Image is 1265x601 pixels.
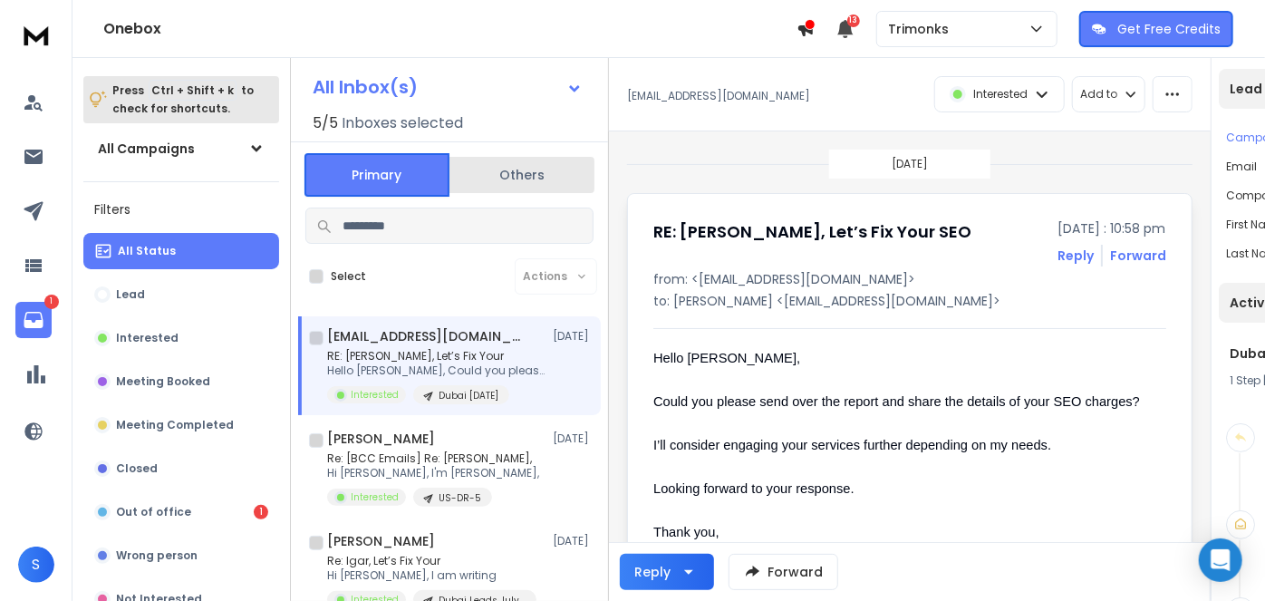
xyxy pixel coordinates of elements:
[342,112,463,134] h3: Inboxes selected
[327,466,539,480] p: Hi [PERSON_NAME], I'm [PERSON_NAME],
[83,451,279,487] button: Closed
[15,302,52,338] a: 1
[1057,247,1094,265] button: Reply
[112,82,254,118] p: Press to check for shortcuts.
[18,547,54,583] button: S
[83,233,279,269] button: All Status
[83,197,279,222] h3: Filters
[1230,373,1260,388] span: 1 Step
[116,548,198,563] p: Wrong person
[83,538,279,574] button: Wrong person
[553,534,594,548] p: [DATE]
[254,505,268,519] div: 1
[653,525,719,539] span: Thank you,
[1226,160,1257,174] p: Email
[351,490,399,504] p: Interested
[327,430,435,448] h1: [PERSON_NAME]
[313,112,338,134] span: 5 / 5
[973,87,1028,102] p: Interested
[116,287,145,302] p: Lead
[327,327,526,345] h1: [EMAIL_ADDRESS][DOMAIN_NAME]
[351,388,399,402] p: Interested
[653,394,1140,409] span: Could you please send over the report and share the details of your SEO charges?
[44,295,59,309] p: 1
[116,505,191,519] p: Out of office
[331,269,366,284] label: Select
[18,18,54,52] img: logo
[298,69,597,105] button: All Inbox(s)
[313,78,418,96] h1: All Inbox(s)
[83,320,279,356] button: Interested
[116,374,210,389] p: Meeting Booked
[118,244,176,258] p: All Status
[439,389,498,402] p: Dubai [DATE]
[620,554,714,590] button: Reply
[553,329,594,344] p: [DATE]
[116,461,158,476] p: Closed
[83,407,279,443] button: Meeting Completed
[847,15,860,27] span: 13
[653,351,800,365] span: Hello [PERSON_NAME],
[1080,87,1117,102] p: Add to
[116,418,234,432] p: Meeting Completed
[1079,11,1233,47] button: Get Free Credits
[103,18,797,40] h1: Onebox
[83,364,279,400] button: Meeting Booked
[653,219,971,245] h1: RE: [PERSON_NAME], Let’s Fix Your SEO
[327,349,545,364] p: RE: [PERSON_NAME], Let’s Fix Your
[327,568,536,583] p: Hi [PERSON_NAME], I am writing
[653,292,1166,310] p: to: [PERSON_NAME] <[EMAIL_ADDRESS][DOMAIN_NAME]>
[327,451,539,466] p: Re: [BCC Emails] Re: [PERSON_NAME],
[304,153,449,197] button: Primary
[149,80,237,101] span: Ctrl + Shift + k
[83,276,279,313] button: Lead
[627,89,810,103] p: [EMAIL_ADDRESS][DOMAIN_NAME]
[553,431,594,446] p: [DATE]
[634,563,671,581] div: Reply
[892,157,928,171] p: [DATE]
[116,331,179,345] p: Interested
[653,438,1051,452] span: I’ll consider engaging your services further depending on my needs.
[653,481,855,496] span: Looking forward to your response.
[449,155,594,195] button: Others
[729,554,838,590] button: Forward
[653,270,1166,288] p: from: <[EMAIL_ADDRESS][DOMAIN_NAME]>
[1199,538,1242,582] div: Open Intercom Messenger
[1117,20,1221,38] p: Get Free Credits
[327,364,545,378] p: Hello [PERSON_NAME], Could you please
[83,494,279,530] button: Out of office1
[98,140,195,158] h1: All Campaigns
[327,532,435,550] h1: [PERSON_NAME]
[439,491,481,505] p: US-DR-5
[1057,219,1166,237] p: [DATE] : 10:58 pm
[888,20,956,38] p: Trimonks
[83,131,279,167] button: All Campaigns
[327,554,536,568] p: Re: Igar, Let’s Fix Your
[1110,247,1166,265] div: Forward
